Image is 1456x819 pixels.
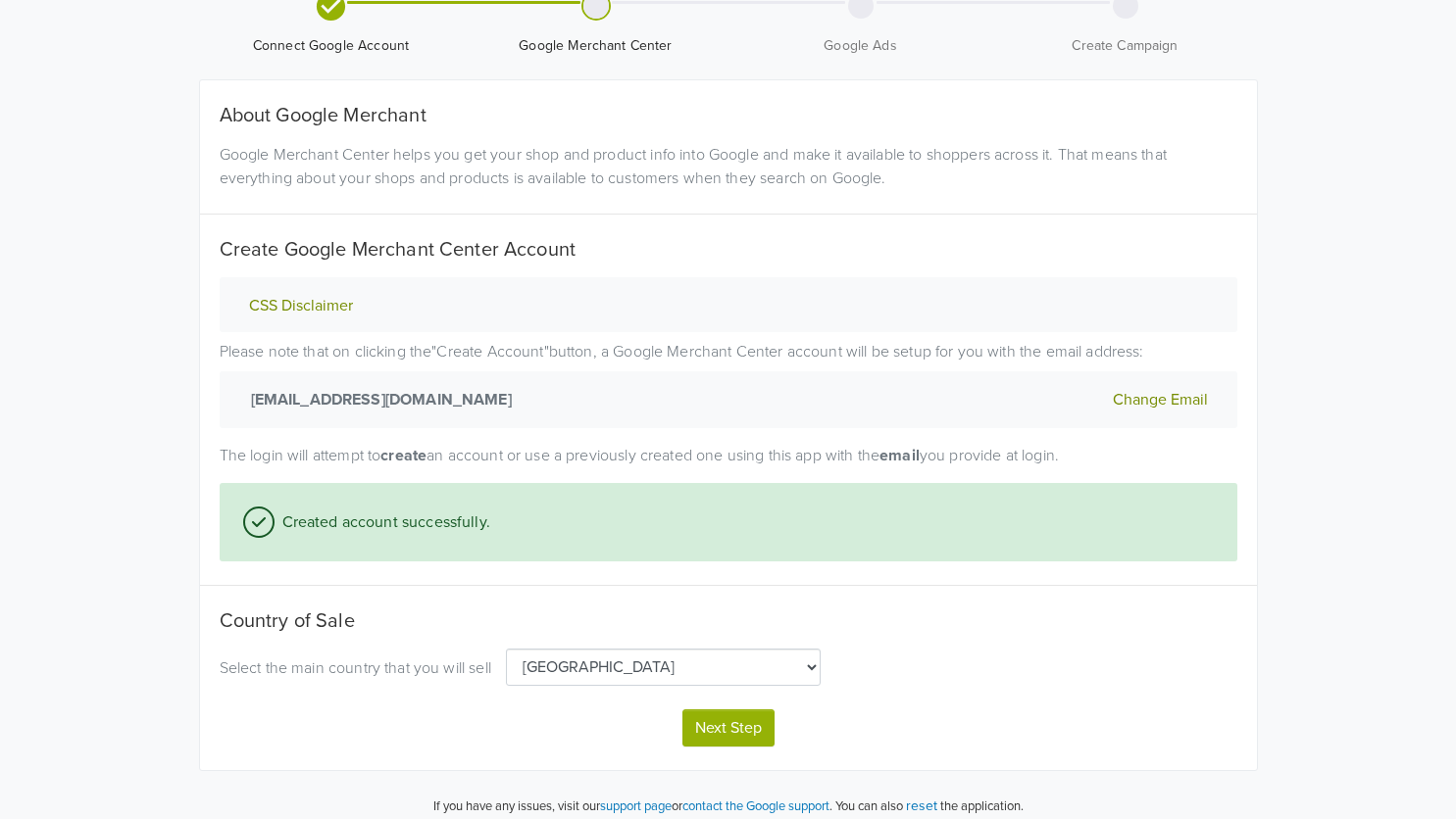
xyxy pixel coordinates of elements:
[736,36,985,56] span: Google Ads
[472,36,721,56] span: Google Merchant Center
[220,609,1237,633] h5: Country of Sale
[275,510,490,534] span: Created account successfully.
[1001,36,1250,56] span: Create Campaign
[220,444,1237,467] p: The login will attempt to an account or use a previously created one using this app with the you ...
[879,446,920,465] strong: email
[205,143,1252,190] div: Google Merchant Center helps you get your shop and product info into Google and make it available...
[243,296,359,316] button: CSS Disclaimer
[207,36,456,56] span: Connect Google Account
[1107,387,1214,412] button: Change Email
[220,340,1237,428] p: Please note that on clicking the " Create Account " button, a Google Merchant Center account will...
[433,797,832,817] p: If you have any issues, visit our or .
[220,104,1237,127] h5: About Google Merchant
[380,446,427,465] strong: create
[600,798,672,814] a: support page
[220,238,1237,262] h5: Create Google Merchant Center Account
[832,795,1024,817] p: You can also the application.
[682,798,829,814] a: contact the Google support
[243,388,512,411] strong: [EMAIL_ADDRESS][DOMAIN_NAME]
[220,656,491,680] p: Select the main country that you will sell
[906,795,937,817] button: reset
[682,709,775,747] button: Next Step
